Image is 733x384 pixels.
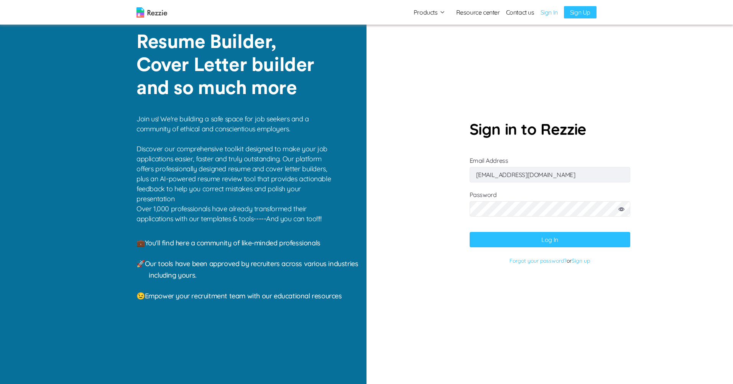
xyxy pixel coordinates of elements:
button: Log In [470,232,630,247]
input: Password [470,201,630,217]
span: 💼 You'll find here a community of like-minded professionals [136,238,320,247]
a: Resource center [456,8,500,17]
a: Contact us [506,8,534,17]
p: or [470,255,630,266]
input: Email Address [470,167,630,182]
a: Sign up [572,257,590,264]
span: 😉 Empower your recruitment team with our educational resources [136,291,342,300]
a: Sign Up [564,6,597,18]
p: Over 1,000 professionals have already transformed their applications with our templates & tools--... [136,204,336,224]
label: Email Address [470,157,630,179]
img: logo [136,7,167,18]
p: Sign in to Rezzie [470,118,630,141]
a: Sign In [541,8,558,17]
button: Products [414,8,445,17]
p: Join us! We're building a safe space for job seekers and a community of ethical and conscientious... [136,114,336,204]
a: Forgot your password? [509,257,567,264]
span: 🚀 Our tools have been approved by recruiters across various industries including yours. [136,259,358,280]
p: Resume Builder, Cover Letter builder and so much more [136,31,328,100]
label: Password [470,191,630,224]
